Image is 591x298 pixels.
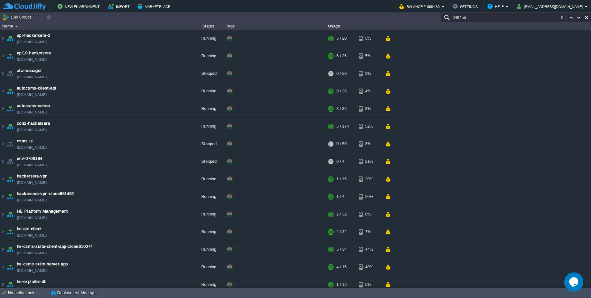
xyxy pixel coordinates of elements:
span: [DOMAIN_NAME] [17,162,47,168]
a: hackersera-vpn [17,173,48,179]
button: Deployment Manager [51,290,97,296]
img: AMDAwAAAACH5BAEAAAAALAAAAAABAAEAAAICRAEAOw== [6,47,15,65]
a: [DOMAIN_NAME] [17,232,47,239]
div: Running [192,100,224,117]
div: 20% [359,188,380,205]
div: 5 / 20 [336,30,347,47]
button: [EMAIL_ADDRESS][DOMAIN_NAME] [517,3,585,10]
div: Running [192,241,224,258]
a: env-0706184 [17,155,42,162]
img: AMDAwAAAACH5BAEAAAAALAAAAAABAAEAAAICRAEAOw== [6,276,15,293]
a: he-csms-suite-server-app [17,261,68,267]
a: [DOMAIN_NAME] [17,74,47,80]
div: 1 / 4 [336,188,344,205]
div: Running [192,30,224,47]
img: AMDAwAAAACH5BAEAAAAALAAAAAABAAEAAAICRAEAOw== [0,241,5,258]
a: hackersera-vpn-clone661452 [17,191,74,197]
span: HE Platform Management [17,208,68,215]
div: 6 / 36 [336,47,347,65]
img: AMDAwAAAACH5BAEAAAAALAAAAAABAAEAAAICRAEAOw== [0,47,5,65]
button: Env Groups [2,13,34,22]
img: AMDAwAAAACH5BAEAAAAALAAAAAABAAEAAAICRAEAOw== [6,65,15,82]
a: [DOMAIN_NAME] [17,109,47,115]
a: api-hackersera-2 [17,32,50,39]
div: 5% [359,47,380,65]
span: [DOMAIN_NAME] [17,179,47,186]
img: AMDAwAAAACH5BAEAAAAALAAAAAABAAEAAAICRAEAOw== [0,206,5,223]
a: autocsms-client-api [17,85,56,91]
a: [DOMAIN_NAME] [17,56,47,63]
div: Stopped [192,153,224,170]
span: [DOMAIN_NAME] [17,285,47,291]
div: 5% [359,276,380,293]
div: Status [192,22,224,30]
div: Running [192,47,224,65]
div: 6% [359,206,380,223]
img: AMDAwAAAACH5BAEAAAAALAAAAAABAAEAAAICRAEAOw== [0,135,5,153]
div: 8% [359,135,380,153]
div: 0 [561,14,566,21]
img: AMDAwAAAACH5BAEAAAAALAAAAAABAAEAAAICRAEAOw== [0,100,5,117]
button: Marketplace [137,3,172,10]
a: he-csms-suite-client-app-clone610074 [17,243,93,250]
div: Running [192,206,224,223]
div: Running [192,276,224,293]
button: Import [108,3,132,10]
button: Settings [453,3,480,10]
img: AMDAwAAAACH5BAEAAAAALAAAAAABAAEAAAICRAEAOw== [0,276,5,293]
div: 44% [359,241,380,258]
div: Usage [326,22,394,30]
div: 3% [359,100,380,117]
img: CloudJiffy [2,3,46,11]
div: 5 / 34 [336,241,347,258]
div: 21% [359,153,380,170]
div: 20% [359,170,380,188]
button: Help [487,3,506,10]
span: [DOMAIN_NAME] [17,144,47,151]
div: Running [192,188,224,205]
div: 4 / 16 [336,258,347,276]
img: AMDAwAAAACH5BAEAAAAALAAAAAABAAEAAAICRAEAOw== [6,241,15,258]
img: AMDAwAAAACH5BAEAAAAALAAAAAABAAEAAAICRAEAOw== [6,30,15,47]
span: [DOMAIN_NAME] [17,197,47,203]
span: he-atc-client [17,226,42,232]
a: he-exploiter-db [17,278,47,285]
img: AMDAwAAAACH5BAEAAAAALAAAAAABAAEAAAICRAEAOw== [6,206,15,223]
div: 2 / 32 [336,206,347,223]
div: 0 / 4 [336,153,344,170]
div: Running [192,118,224,135]
a: atc-manager [17,67,42,74]
a: api10-hackersera [17,50,51,56]
img: AMDAwAAAACH5BAEAAAAALAAAAAABAAEAAAICRAEAOw== [6,118,15,135]
img: AMDAwAAAACH5BAEAAAAALAAAAAABAAEAAAICRAEAOw== [0,153,5,170]
div: 9 / 36 [336,82,347,100]
a: [DOMAIN_NAME] [17,91,47,98]
img: AMDAwAAAACH5BAEAAAAALAAAAAABAAEAAAICRAEAOw== [0,82,5,100]
img: AMDAwAAAACH5BAEAAAAALAAAAAABAAEAAAICRAEAOw== [6,170,15,188]
a: autocsms-server [17,103,50,109]
img: AMDAwAAAACH5BAEAAAAALAAAAAABAAEAAAICRAEAOw== [6,188,15,205]
div: 3% [359,65,380,82]
button: Balance ₹-6884.80 [399,3,441,10]
span: csms-ui [17,138,33,144]
div: 52% [359,118,380,135]
img: AMDAwAAAACH5BAEAAAAALAAAAAABAAEAAAICRAEAOw== [0,188,5,205]
div: 5% [359,30,380,47]
span: cdn2-hackersera [17,120,50,127]
img: AMDAwAAAACH5BAEAAAAALAAAAAABAAEAAAICRAEAOw== [6,82,15,100]
div: 40% [359,258,380,276]
div: 1 / 16 [336,276,347,293]
img: AMDAwAAAACH5BAEAAAAALAAAAAABAAEAAAICRAEAOw== [6,223,15,240]
img: AMDAwAAAACH5BAEAAAAALAAAAAABAAEAAAICRAEAOw== [15,26,18,27]
img: AMDAwAAAACH5BAEAAAAALAAAAAABAAEAAAICRAEAOw== [0,223,5,240]
div: 0 / 50 [336,135,347,153]
img: AMDAwAAAACH5BAEAAAAALAAAAAABAAEAAAICRAEAOw== [6,135,15,153]
div: Name [1,22,192,30]
span: [DOMAIN_NAME] [17,267,47,274]
img: AMDAwAAAACH5BAEAAAAALAAAAAABAAEAAAICRAEAOw== [0,65,5,82]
